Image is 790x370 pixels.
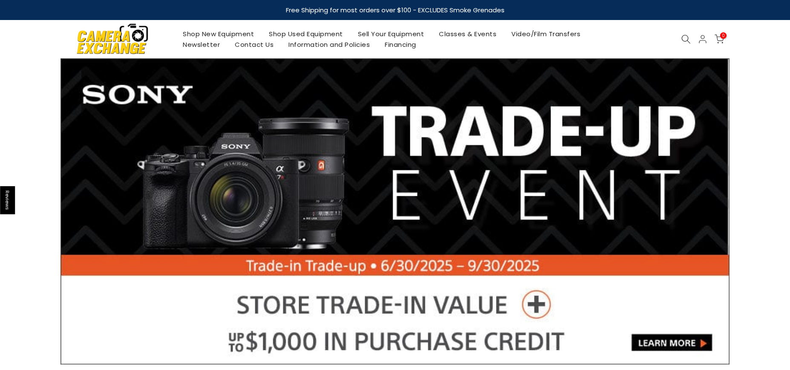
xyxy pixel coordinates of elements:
[370,350,375,355] li: Page dot 1
[286,6,505,14] strong: Free Shipping for most orders over $100 - EXCLUDES Smoke Grenades
[406,350,411,355] li: Page dot 5
[281,39,378,50] a: Information and Policies
[228,39,281,50] a: Contact Us
[378,39,424,50] a: Financing
[350,29,432,39] a: Sell Your Equipment
[388,350,393,355] li: Page dot 3
[504,29,588,39] a: Video/Film Transfers
[176,29,262,39] a: Shop New Equipment
[397,350,402,355] li: Page dot 4
[262,29,351,39] a: Shop Used Equipment
[720,32,727,39] span: 0
[715,34,724,44] a: 0
[415,350,420,355] li: Page dot 6
[176,39,228,50] a: Newsletter
[432,29,504,39] a: Classes & Events
[379,350,384,355] li: Page dot 2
